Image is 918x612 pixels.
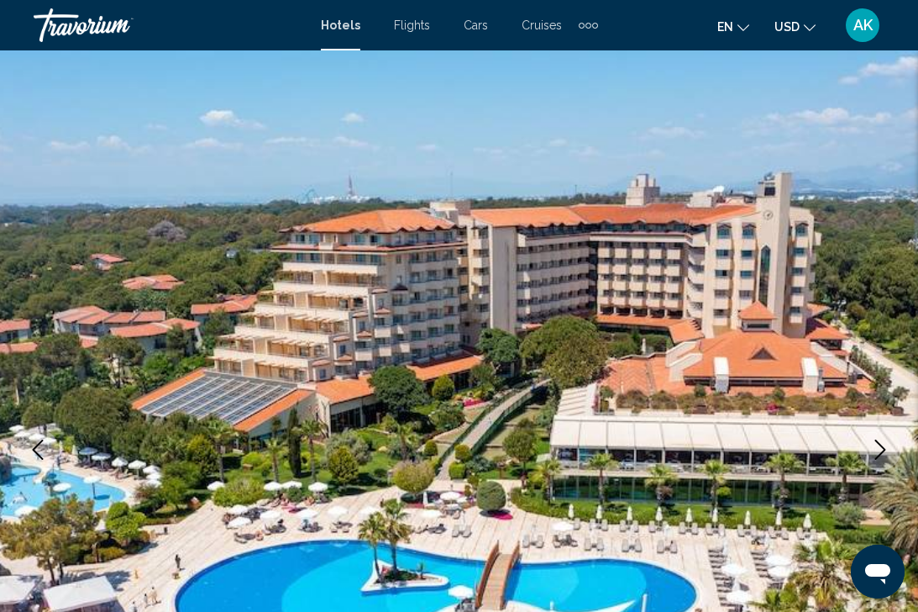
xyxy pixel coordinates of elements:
[859,429,901,471] button: Next image
[853,17,873,34] span: AK
[17,429,59,471] button: Previous image
[851,545,905,599] iframe: Button to launch messaging window
[394,18,430,32] a: Flights
[774,20,800,34] span: USD
[464,18,488,32] a: Cars
[717,20,733,34] span: en
[841,8,884,43] button: User Menu
[34,8,304,42] a: Travorium
[774,14,816,39] button: Change currency
[717,14,749,39] button: Change language
[579,12,598,39] button: Extra navigation items
[321,18,360,32] a: Hotels
[522,18,562,32] a: Cruises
